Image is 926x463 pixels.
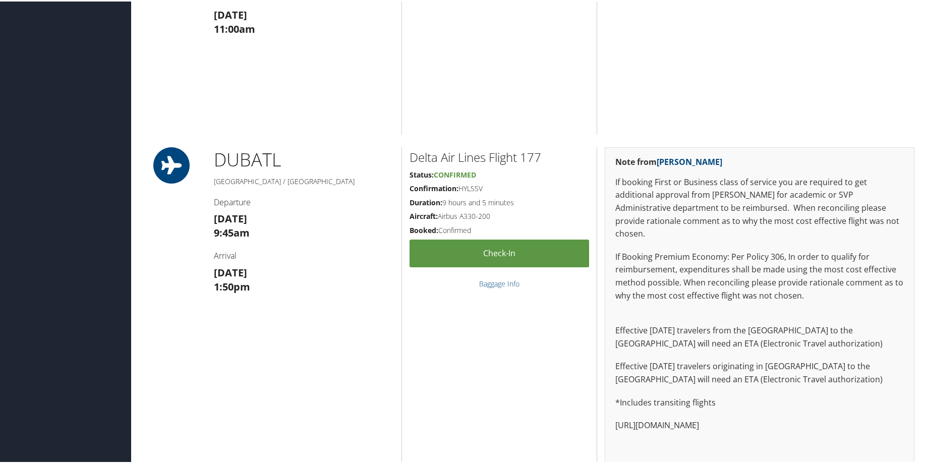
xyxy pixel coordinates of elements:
[434,168,476,178] span: Confirmed
[214,7,247,20] strong: [DATE]
[410,147,589,164] h2: Delta Air Lines Flight 177
[615,175,904,239] p: If booking First or Business class of service you are required to get additional approval from [P...
[214,175,394,185] h5: [GEOGRAPHIC_DATA] / [GEOGRAPHIC_DATA]
[214,249,394,260] h4: Arrival
[214,278,250,292] strong: 1:50pm
[615,323,904,349] p: Effective [DATE] travelers from the [GEOGRAPHIC_DATA] to the [GEOGRAPHIC_DATA] will need an ETA (...
[615,418,904,431] p: [URL][DOMAIN_NAME]
[410,196,589,206] h5: 9 hours and 5 minutes
[214,210,247,224] strong: [DATE]
[615,395,904,408] p: *Includes transiting flights
[615,155,722,166] strong: Note from
[410,238,589,266] a: Check-in
[615,249,904,301] p: If Booking Premium Economy: Per Policy 306, In order to qualify for reimbursement, expenditures s...
[479,277,519,287] a: Baggage Info
[214,224,250,238] strong: 9:45am
[410,224,438,234] strong: Booked:
[214,21,255,34] strong: 11:00am
[410,182,589,192] h5: HYLSSV
[410,182,458,192] strong: Confirmation:
[410,224,589,234] h5: Confirmed
[214,146,394,171] h1: DUB ATL
[657,155,722,166] a: [PERSON_NAME]
[615,359,904,384] p: Effective [DATE] travelers originating in [GEOGRAPHIC_DATA] to the [GEOGRAPHIC_DATA] will need an...
[410,210,589,220] h5: Airbus A330-200
[214,264,247,278] strong: [DATE]
[410,168,434,178] strong: Status:
[410,210,438,219] strong: Aircraft:
[214,195,394,206] h4: Departure
[410,196,442,206] strong: Duration:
